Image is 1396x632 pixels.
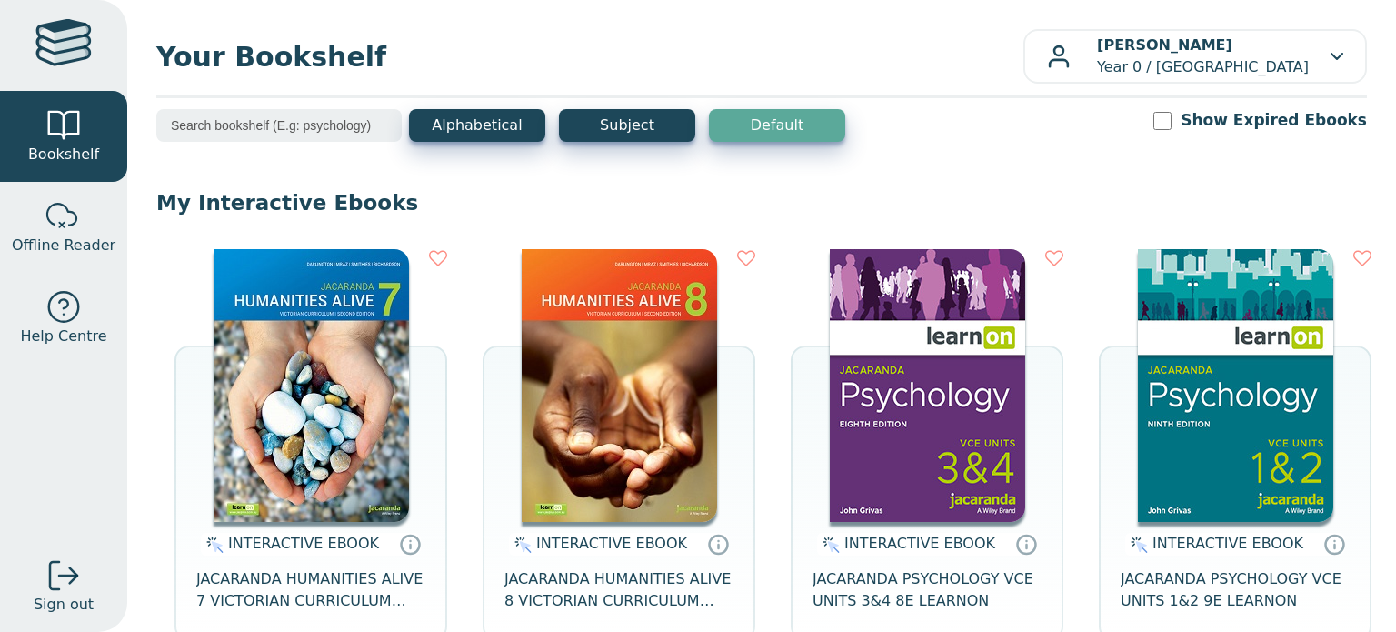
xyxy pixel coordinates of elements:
span: JACARANDA PSYCHOLOGY VCE UNITS 3&4 8E LEARNON [813,568,1042,612]
span: INTERACTIVE EBOOK [228,535,379,552]
span: INTERACTIVE EBOOK [1152,535,1303,552]
span: Offline Reader [12,235,115,256]
span: JACARANDA HUMANITIES ALIVE 7 VICTORIAN CURRICULUM LEARNON EBOOK 2E [196,568,425,612]
span: Sign out [34,594,94,616]
span: Your Bookshelf [156,36,1023,77]
span: INTERACTIVE EBOOK [844,535,995,552]
button: Subject [559,109,695,142]
span: JACARANDA HUMANITIES ALIVE 8 VICTORIAN CURRICULUM LEARNON EBOOK 2E [504,568,733,612]
p: My Interactive Ebooks [156,189,1367,216]
img: 429ddfad-7b91-e911-a97e-0272d098c78b.jpg [214,249,409,522]
img: bee2d5d4-7b91-e911-a97e-0272d098c78b.jpg [522,249,717,522]
img: 5dbb8fc4-eac2-4bdb-8cd5-a7394438c953.jpg [1138,249,1333,522]
img: interactive.svg [817,534,840,556]
img: interactive.svg [509,534,532,556]
input: Search bookshelf (E.g: psychology) [156,109,402,142]
a: Interactive eBooks are accessed online via the publisher’s portal. They contain interactive resou... [1015,533,1037,555]
a: Interactive eBooks are accessed online via the publisher’s portal. They contain interactive resou... [707,533,729,555]
img: interactive.svg [1125,534,1148,556]
b: [PERSON_NAME] [1097,36,1232,54]
label: Show Expired Ebooks [1181,109,1367,132]
span: INTERACTIVE EBOOK [536,535,687,552]
button: Alphabetical [409,109,545,142]
a: Interactive eBooks are accessed online via the publisher’s portal. They contain interactive resou... [1323,533,1345,555]
img: interactive.svg [201,534,224,556]
span: JACARANDA PSYCHOLOGY VCE UNITS 1&2 9E LEARNON [1121,568,1350,612]
span: Bookshelf [28,144,99,166]
img: 4bb61bf8-509a-4e9e-bd77-88deacee2c2e.jpg [830,249,1025,522]
button: Default [709,109,845,142]
a: Interactive eBooks are accessed online via the publisher’s portal. They contain interactive resou... [399,533,421,555]
button: [PERSON_NAME]Year 0 / [GEOGRAPHIC_DATA] [1023,29,1367,84]
span: Help Centre [20,326,106,347]
p: Year 0 / [GEOGRAPHIC_DATA] [1097,35,1309,78]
